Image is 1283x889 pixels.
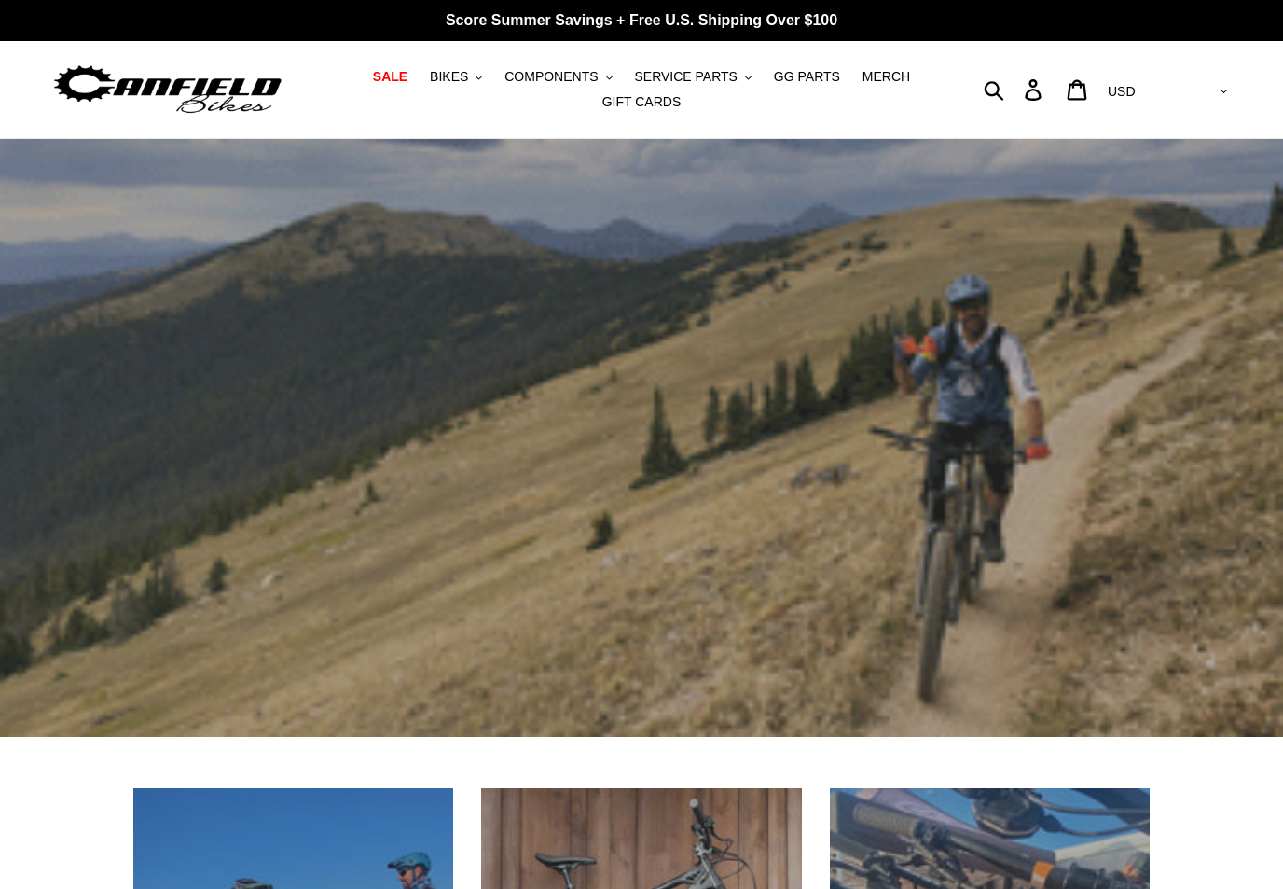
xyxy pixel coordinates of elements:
[634,69,737,85] span: SERVICE PARTS
[364,64,417,90] a: SALE
[853,64,919,90] a: MERCH
[625,64,760,90] button: SERVICE PARTS
[51,61,284,119] img: Canfield Bikes
[862,69,910,85] span: MERCH
[774,69,840,85] span: GG PARTS
[421,64,491,90] button: BIKES
[602,94,682,110] span: GIFT CARDS
[495,64,621,90] button: COMPONENTS
[593,90,691,115] a: GIFT CARDS
[430,69,468,85] span: BIKES
[373,69,407,85] span: SALE
[765,64,849,90] a: GG PARTS
[504,69,598,85] span: COMPONENTS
